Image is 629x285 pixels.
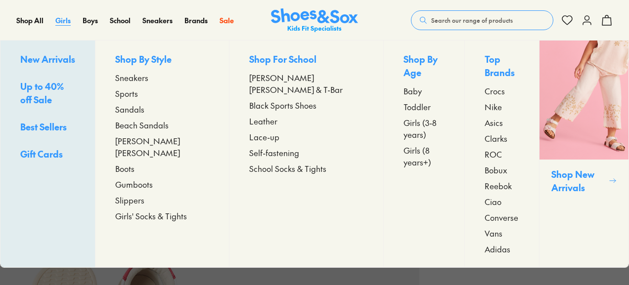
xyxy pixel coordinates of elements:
[20,147,75,163] a: Gift Cards
[110,15,131,26] a: School
[5,3,35,33] button: Open gorgias live chat
[249,115,277,127] span: Leather
[249,115,363,127] a: Leather
[249,99,363,111] a: Black Sports Shoes
[110,15,131,25] span: School
[220,15,234,25] span: Sale
[83,15,98,25] span: Boys
[485,227,519,239] a: Vans
[115,210,187,222] span: Girls' Socks & Tights
[16,15,44,25] span: Shop All
[249,131,279,143] span: Lace-up
[249,99,316,111] span: Black Sports Shoes
[404,101,431,113] span: Toddler
[115,52,209,68] p: Shop By Style
[463,259,566,277] p: Receive $8.00 in Rewards with Fit Club
[55,15,71,26] a: Girls
[485,117,503,128] span: Asics
[485,180,512,192] span: Reebok
[115,210,209,222] a: Girls' Socks & Tights
[485,211,518,223] span: Converse
[485,85,505,97] span: Crocs
[539,41,629,267] a: Shop New Arrivals
[404,117,445,140] a: Girls (3-8 years)
[20,121,67,133] span: Best Sellers
[551,167,605,194] p: Shop New Arrivals
[142,15,173,26] a: Sneakers
[485,85,519,97] a: Crocs
[431,16,513,25] span: Search our range of products
[20,80,75,108] a: Up to 40% off Sale
[115,194,209,206] a: Slippers
[485,243,510,255] span: Adidas
[411,10,553,30] button: Search our range of products
[249,72,363,95] a: [PERSON_NAME] [PERSON_NAME] & T-Bar
[404,144,445,168] a: Girls (8 years+)
[115,163,209,174] a: Boots
[20,148,63,160] span: Gift Cards
[539,41,629,160] img: SNS_WEBASSETS_CollectionHero_Shop_Girls_1280x1600_1.png
[249,147,299,159] span: Self-fastening
[249,52,363,68] p: Shop For School
[115,178,153,190] span: Gumboots
[20,120,75,135] a: Best Sellers
[485,180,519,192] a: Reebok
[404,101,445,113] a: Toddler
[485,211,519,223] a: Converse
[20,80,64,106] span: Up to 40% off Sale
[249,163,326,174] span: School Socks & Tights
[115,119,209,131] a: Beach Sandals
[404,85,445,97] a: Baby
[20,52,75,68] a: New Arrivals
[249,147,363,159] a: Self-fastening
[485,148,519,160] a: ROC
[20,53,75,65] span: New Arrivals
[115,72,148,83] span: Sneakers
[485,196,501,207] span: Ciao
[142,15,173,25] span: Sneakers
[55,15,71,25] span: Girls
[220,15,234,26] a: Sale
[404,52,445,81] p: Shop By Age
[485,101,502,113] span: Nike
[485,117,519,128] a: Asics
[249,163,363,174] a: School Socks & Tights
[485,132,507,144] span: Clarks
[485,227,502,239] span: Vans
[115,178,209,190] a: Gumboots
[404,85,422,97] span: Baby
[485,52,519,81] p: Top Brands
[485,148,502,160] span: ROC
[271,8,358,33] a: Shoes & Sox
[83,15,98,26] a: Boys
[16,15,44,26] a: Shop All
[115,194,144,206] span: Slippers
[115,103,209,115] a: Sandals
[249,131,363,143] a: Lace-up
[184,15,208,26] a: Brands
[115,135,209,159] a: [PERSON_NAME] [PERSON_NAME]
[485,164,507,176] span: Bobux
[485,101,519,113] a: Nike
[115,87,138,99] span: Sports
[115,87,209,99] a: Sports
[115,103,144,115] span: Sandals
[485,164,519,176] a: Bobux
[184,15,208,25] span: Brands
[485,243,519,255] a: Adidas
[485,196,519,207] a: Ciao
[115,119,169,131] span: Beach Sandals
[115,72,209,83] a: Sneakers
[271,8,358,33] img: SNS_Logo_Responsive.svg
[485,132,519,144] a: Clarks
[115,163,135,174] span: Boots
